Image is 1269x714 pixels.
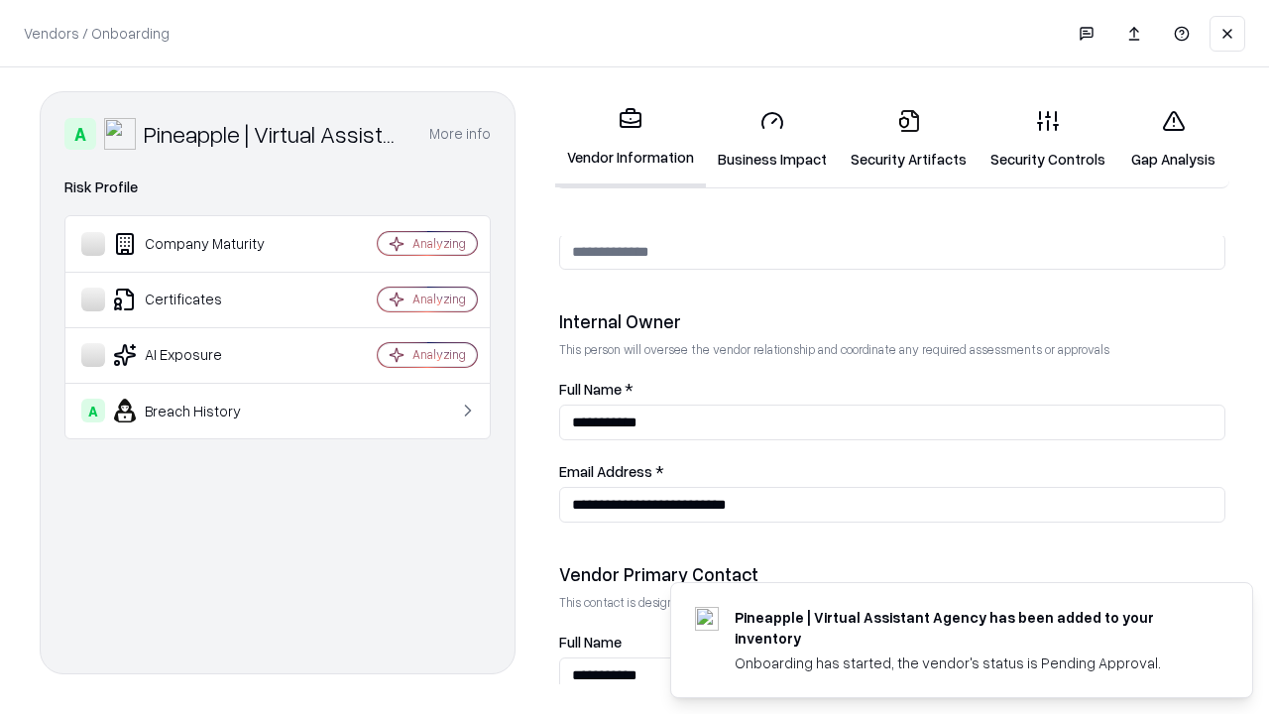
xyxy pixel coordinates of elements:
a: Vendor Information [555,91,706,187]
div: Pineapple | Virtual Assistant Agency has been added to your inventory [735,607,1205,649]
p: Vendors / Onboarding [24,23,170,44]
div: Pineapple | Virtual Assistant Agency [144,118,405,150]
div: Risk Profile [64,176,491,199]
a: Business Impact [706,93,839,185]
label: Full Name * [559,382,1225,397]
img: trypineapple.com [695,607,719,631]
p: This person will oversee the vendor relationship and coordinate any required assessments or appro... [559,341,1225,358]
div: Analyzing [412,346,466,363]
img: Pineapple | Virtual Assistant Agency [104,118,136,150]
label: Email Address * [559,464,1225,479]
div: Certificates [81,288,318,311]
div: Breach History [81,399,318,422]
div: A [64,118,96,150]
div: AI Exposure [81,343,318,367]
div: A [81,399,105,422]
button: More info [429,116,491,152]
div: Analyzing [412,235,466,252]
p: This contact is designated to receive the assessment request from Shift [559,594,1225,611]
div: Internal Owner [559,309,1225,333]
a: Security Artifacts [839,93,979,185]
div: Onboarding has started, the vendor's status is Pending Approval. [735,653,1205,673]
a: Gap Analysis [1117,93,1229,185]
div: Company Maturity [81,232,318,256]
div: Analyzing [412,291,466,307]
a: Security Controls [979,93,1117,185]
label: Full Name [559,635,1225,650]
div: Vendor Primary Contact [559,562,1225,586]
